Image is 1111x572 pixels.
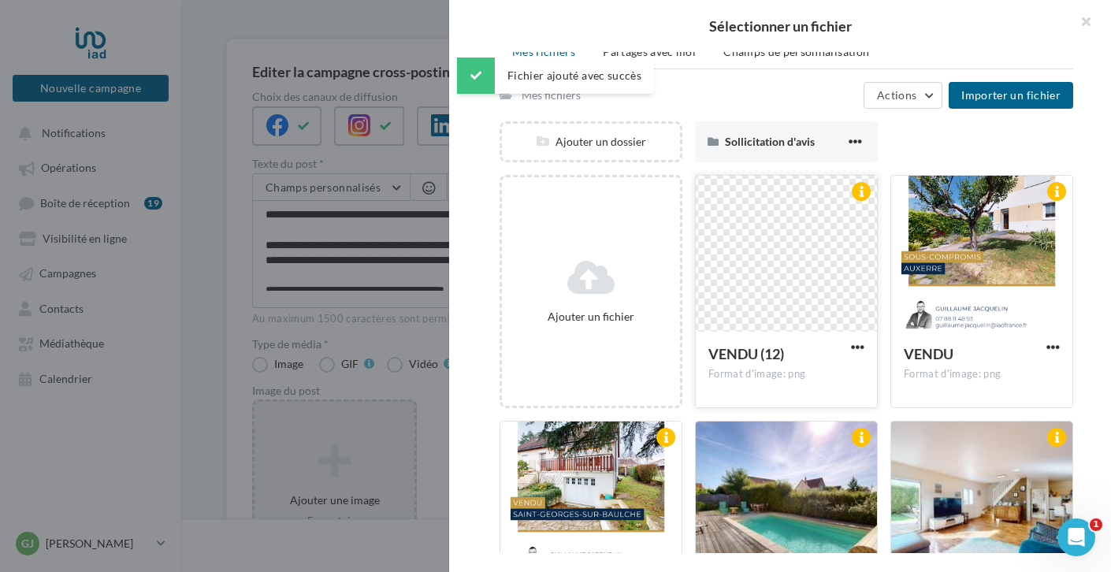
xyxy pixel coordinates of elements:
img: logo_orange.svg [25,25,38,38]
div: Ajouter un dossier [502,134,680,150]
div: Domaine [83,93,121,103]
button: Importer un fichier [949,82,1073,109]
div: Domaine: [DOMAIN_NAME] [41,41,178,54]
img: website_grey.svg [25,41,38,54]
span: Importer un fichier [961,88,1061,102]
div: Format d'image: png [708,367,864,381]
iframe: Intercom live chat [1057,518,1095,556]
img: tab_keywords_by_traffic_grey.svg [181,91,194,104]
span: Mes fichiers [512,45,575,58]
span: Partagés avec moi [603,45,696,58]
div: Fichier ajouté avec succès [457,58,654,94]
span: 1 [1090,518,1102,531]
span: Actions [877,88,916,102]
div: Mots-clés [199,93,238,103]
span: VENDU [904,345,953,362]
div: Format d'image: png [904,367,1060,381]
h2: Sélectionner un fichier [474,19,1086,33]
img: tab_domain_overview_orange.svg [65,91,78,104]
button: Actions [864,82,942,109]
span: VENDU (12) [708,345,784,362]
span: Sollicitation d'avis [725,135,815,148]
div: Ajouter un fichier [508,309,674,325]
div: v 4.0.25 [44,25,77,38]
span: Champs de personnalisation [723,45,869,58]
